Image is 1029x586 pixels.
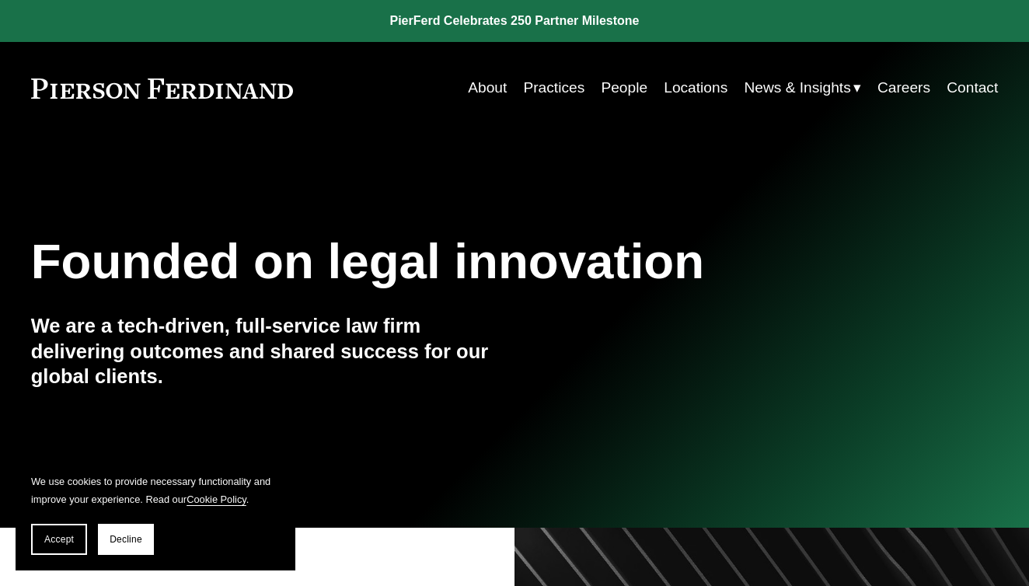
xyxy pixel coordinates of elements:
span: Decline [110,534,142,545]
p: We use cookies to provide necessary functionality and improve your experience. Read our . [31,473,280,508]
a: Practices [523,73,584,103]
a: Locations [664,73,727,103]
a: Contact [947,73,998,103]
h1: Founded on legal innovation [31,233,837,290]
a: About [468,73,507,103]
h4: We are a tech-driven, full-service law firm delivering outcomes and shared success for our global... [31,313,514,389]
a: folder dropdown [744,73,860,103]
button: Decline [98,524,154,555]
section: Cookie banner [16,457,295,570]
button: Accept [31,524,87,555]
a: Cookie Policy [187,494,246,505]
a: Careers [877,73,930,103]
span: Accept [44,534,74,545]
span: News & Insights [744,75,850,102]
a: People [601,73,647,103]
